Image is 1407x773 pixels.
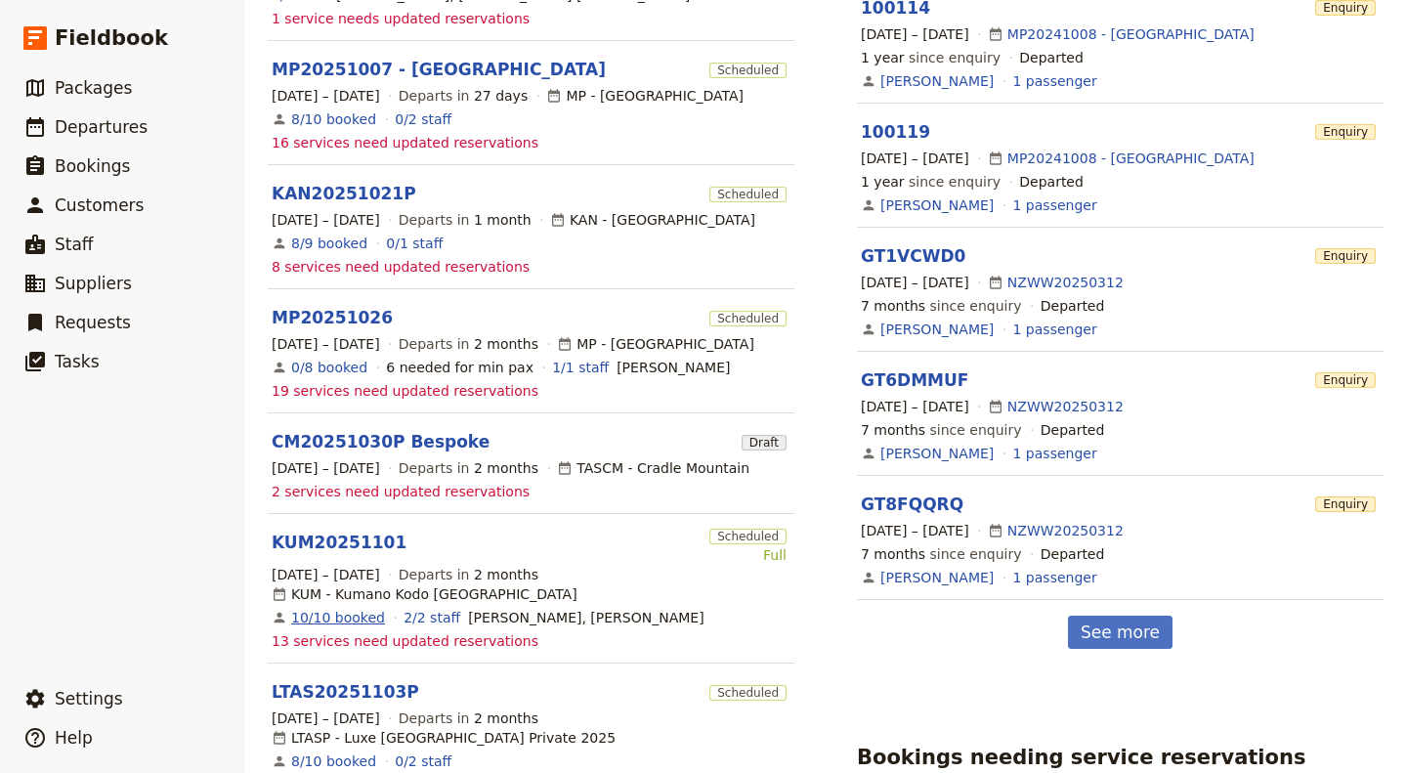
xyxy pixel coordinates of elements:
[474,336,538,352] span: 2 months
[474,212,532,228] span: 1 month
[272,334,380,354] span: [DATE] – [DATE]
[272,531,406,554] a: KUM20251101
[55,156,130,176] span: Bookings
[399,458,538,478] span: Departs in
[55,689,123,709] span: Settings
[1041,544,1105,564] div: Departed
[55,728,93,748] span: Help
[272,58,606,81] a: MP20251007 - [GEOGRAPHIC_DATA]
[617,358,730,377] span: Melinda Russell
[272,133,538,152] span: 16 services need updated reservations
[272,381,538,401] span: 19 services need updated reservations
[272,182,416,205] a: KAN20251021P
[55,78,132,98] span: Packages
[386,358,533,377] div: 6 needed for min pax
[291,358,367,377] a: View the bookings for this departure
[1013,320,1097,339] a: View the passengers for this booking
[861,420,1022,440] span: since enquiry
[1019,172,1084,192] div: Departed
[861,122,930,142] a: 100119
[861,174,905,190] span: 1 year
[272,210,380,230] span: [DATE] – [DATE]
[861,296,1022,316] span: since enquiry
[474,710,538,726] span: 2 months
[399,86,528,106] span: Departs in
[709,311,787,326] span: Scheduled
[861,370,968,390] a: GT6DMMUF
[861,50,905,65] span: 1 year
[861,273,969,292] span: [DATE] – [DATE]
[861,298,925,314] span: 7 months
[1041,420,1105,440] div: Departed
[546,86,744,106] div: MP - [GEOGRAPHIC_DATA]
[880,444,994,463] a: [PERSON_NAME]
[404,608,460,627] a: 2/2 staff
[1315,372,1376,388] span: Enquiry
[861,24,969,44] span: [DATE] – [DATE]
[861,521,969,540] span: [DATE] – [DATE]
[880,320,994,339] a: [PERSON_NAME]
[1013,195,1097,215] a: View the passengers for this booking
[399,210,532,230] span: Departs in
[272,458,380,478] span: [DATE] – [DATE]
[861,246,965,266] a: GT1VCWD0
[272,584,577,604] div: KUM - Kumano Kodo [GEOGRAPHIC_DATA]
[1315,124,1376,140] span: Enquiry
[272,709,380,728] span: [DATE] – [DATE]
[861,48,1001,67] span: since enquiry
[272,430,490,453] a: CM20251030P Bespoke
[1013,568,1097,587] a: View the passengers for this booking
[857,743,1305,772] h2: Bookings needing service reservations
[386,234,443,253] a: 0/1 staff
[55,195,144,215] span: Customers
[55,23,168,53] span: Fieldbook
[861,149,969,168] span: [DATE] – [DATE]
[1007,397,1124,416] a: NZWW20250312
[709,685,787,701] span: Scheduled
[291,752,376,771] a: View the bookings for this departure
[1007,149,1255,168] a: MP20241008 - [GEOGRAPHIC_DATA]
[272,86,380,106] span: [DATE] – [DATE]
[861,544,1022,564] span: since enquiry
[55,313,131,332] span: Requests
[272,482,530,501] span: 2 services need updated reservations
[291,608,385,627] a: View the bookings for this departure
[474,567,538,582] span: 2 months
[742,435,787,451] span: Draft
[1068,616,1172,649] a: See more
[399,565,538,584] span: Departs in
[55,235,94,254] span: Staff
[861,494,963,514] a: GT8FQQRQ
[272,306,393,329] a: MP20251026
[395,109,451,129] a: 0/2 staff
[709,545,787,565] div: Full
[1007,24,1255,44] a: MP20241008 - [GEOGRAPHIC_DATA]
[709,187,787,202] span: Scheduled
[272,728,616,748] div: LTASP - Luxe [GEOGRAPHIC_DATA] Private 2025
[1315,496,1376,512] span: Enquiry
[1013,71,1097,91] a: View the passengers for this booking
[474,460,538,476] span: 2 months
[474,88,528,104] span: 27 days
[709,529,787,544] span: Scheduled
[861,172,1001,192] span: since enquiry
[399,709,538,728] span: Departs in
[272,257,530,277] span: 8 services need updated reservations
[395,752,451,771] a: 0/2 staff
[1315,248,1376,264] span: Enquiry
[861,397,969,416] span: [DATE] – [DATE]
[552,358,609,377] a: 1/1 staff
[1041,296,1105,316] div: Departed
[272,631,538,651] span: 13 services need updated reservations
[272,680,419,704] a: LTAS20251103P
[1019,48,1084,67] div: Departed
[861,422,925,438] span: 7 months
[1007,521,1124,540] a: NZWW20250312
[880,195,994,215] a: [PERSON_NAME]
[55,117,148,137] span: Departures
[272,9,530,28] span: 1 service needs updated reservations
[880,568,994,587] a: [PERSON_NAME]
[55,274,132,293] span: Suppliers
[291,109,376,129] a: View the bookings for this departure
[557,458,749,478] div: TASCM - Cradle Mountain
